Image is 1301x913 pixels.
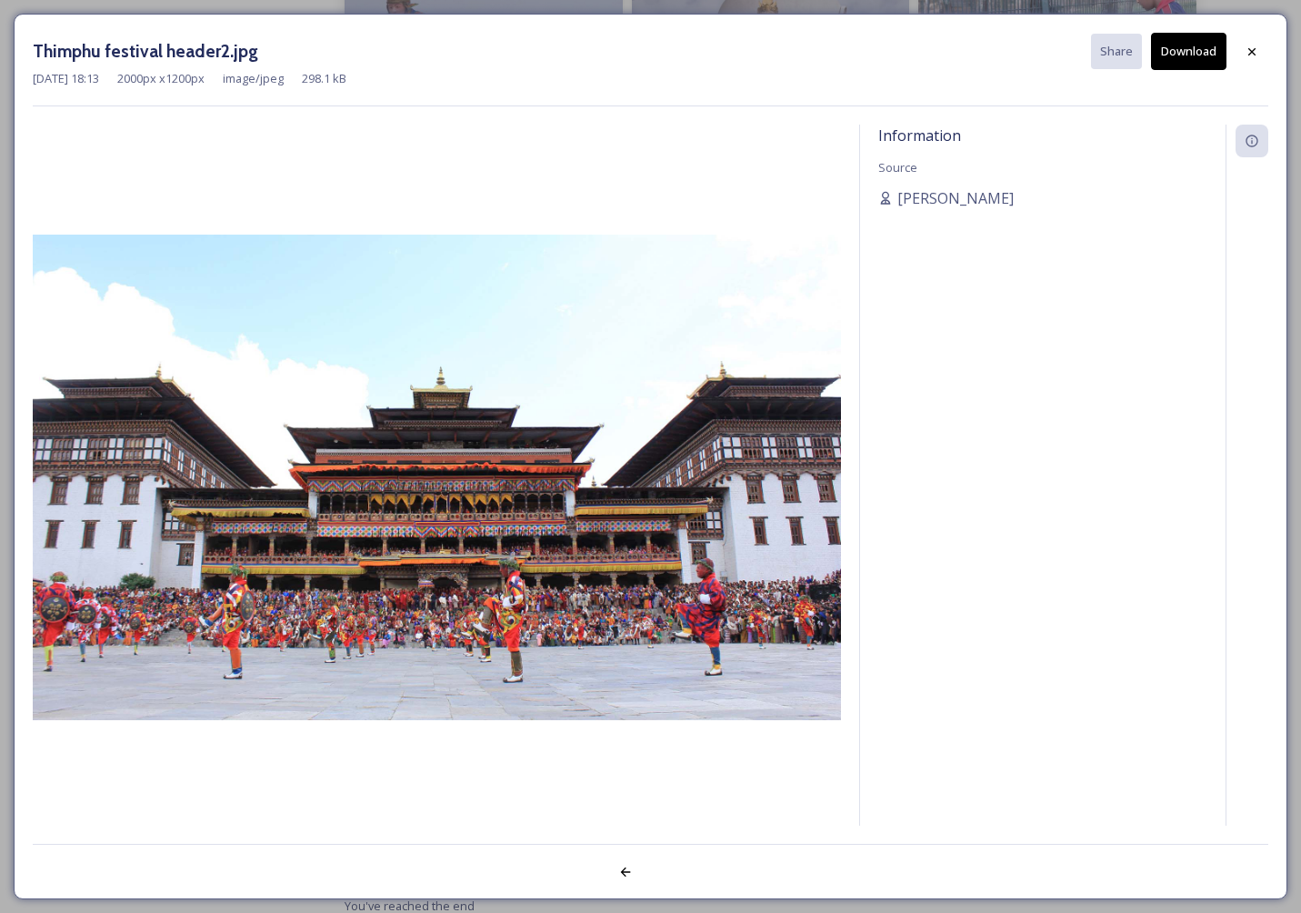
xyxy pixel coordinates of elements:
[33,38,258,65] h3: Thimphu festival header2.jpg
[117,70,205,87] span: 2000 px x 1200 px
[33,70,99,87] span: [DATE] 18:13
[1091,34,1142,69] button: Share
[878,125,961,145] span: Information
[1151,33,1226,70] button: Download
[878,159,917,176] span: Source
[302,70,346,87] span: 298.1 kB
[223,70,284,87] span: image/jpeg
[33,235,841,719] img: Thimphu%20festival%20header2.jpg
[897,187,1014,209] span: [PERSON_NAME]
